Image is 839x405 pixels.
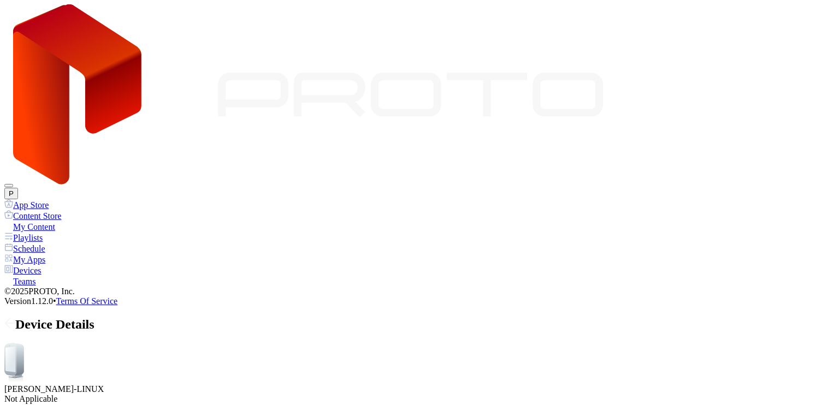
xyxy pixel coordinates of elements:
[4,394,835,404] div: Not Applicable
[56,296,118,306] a: Terms Of Service
[4,232,835,243] a: Playlists
[4,384,835,394] div: [PERSON_NAME]-LINUX
[4,188,18,199] button: P
[4,254,835,265] a: My Apps
[4,276,835,287] a: Teams
[4,199,835,210] a: App Store
[15,317,94,331] span: Device Details
[4,265,835,276] a: Devices
[4,296,56,306] span: Version 1.12.0 •
[4,287,835,296] div: © 2025 PROTO, Inc.
[4,210,835,221] a: Content Store
[4,221,835,232] a: My Content
[4,243,835,254] a: Schedule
